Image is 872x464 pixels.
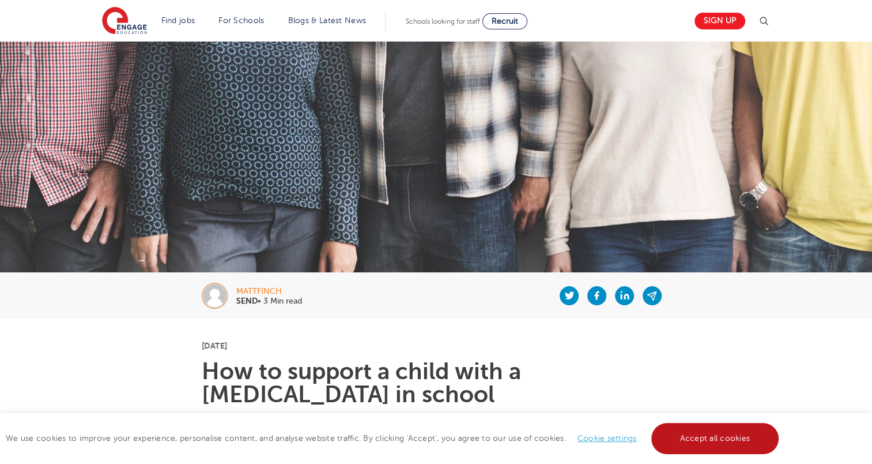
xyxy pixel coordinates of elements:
div: mattfinch [236,287,302,295]
img: Engage Education [102,7,147,36]
a: Recruit [482,13,527,29]
a: Blogs & Latest News [288,16,367,25]
span: We use cookies to improve your experience, personalise content, and analyse website traffic. By c... [6,434,782,443]
p: • 3 Min read [236,297,302,305]
a: Accept all cookies [651,423,779,454]
b: SEND [236,297,258,305]
a: Cookie settings [577,434,637,443]
a: Find jobs [161,16,195,25]
h1: How to support a child with a [MEDICAL_DATA] in school [202,360,670,406]
span: Schools looking for staff [406,17,480,25]
p: [DATE] [202,342,670,350]
a: Sign up [694,13,745,29]
span: Recruit [492,17,518,25]
a: For Schools [218,16,264,25]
